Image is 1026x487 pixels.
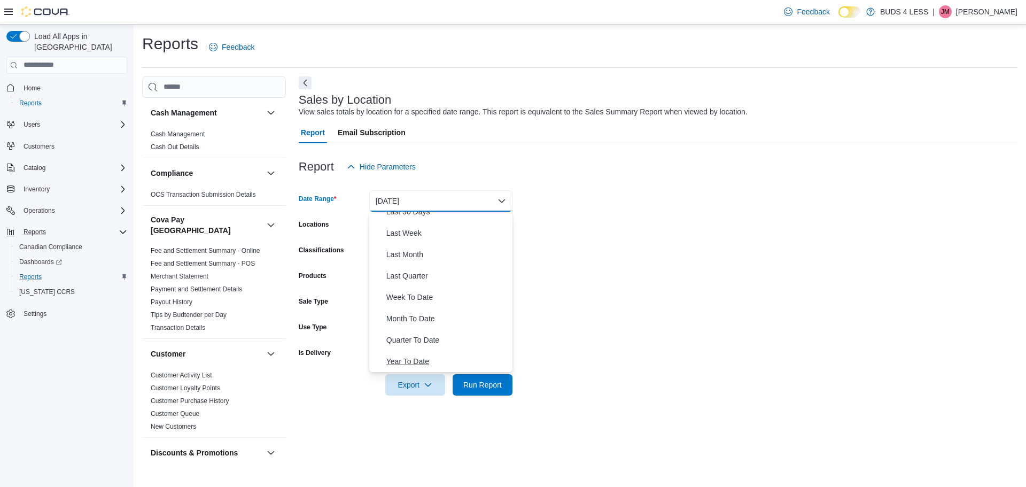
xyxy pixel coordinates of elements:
[392,374,439,396] span: Export
[151,397,229,405] span: Customer Purchase History
[151,285,242,293] a: Payment and Settlement Details
[151,397,229,405] a: Customer Purchase History
[15,241,127,253] span: Canadian Compliance
[797,6,829,17] span: Feedback
[15,270,127,283] span: Reports
[386,248,508,261] span: Last Month
[15,97,46,110] a: Reports
[386,291,508,304] span: Week To Date
[299,160,334,173] h3: Report
[299,349,331,357] label: Is Delivery
[24,142,55,151] span: Customers
[360,161,416,172] span: Hide Parameters
[19,161,127,174] span: Catalog
[386,312,508,325] span: Month To Date
[151,272,208,281] span: Merchant Statement
[301,122,325,143] span: Report
[299,246,344,254] label: Classifications
[151,107,262,118] button: Cash Management
[151,311,227,319] a: Tips by Budtender per Day
[151,423,196,430] a: New Customers
[19,226,127,238] span: Reports
[19,118,127,131] span: Users
[299,106,748,118] div: View sales totals by location for a specified date range. This report is equivalent to the Sales ...
[151,447,238,458] h3: Discounts & Promotions
[151,349,185,359] h3: Customer
[386,205,508,218] span: Last 30 Days
[151,409,199,418] span: Customer Queue
[19,204,59,217] button: Operations
[343,156,420,177] button: Hide Parameters
[19,243,82,251] span: Canadian Compliance
[299,195,337,203] label: Date Range
[19,288,75,296] span: [US_STATE] CCRS
[15,270,46,283] a: Reports
[19,204,127,217] span: Operations
[11,239,131,254] button: Canadian Compliance
[151,214,262,236] h3: Cova Pay [GEOGRAPHIC_DATA]
[956,5,1017,18] p: [PERSON_NAME]
[205,36,259,58] a: Feedback
[24,84,41,92] span: Home
[15,285,79,298] a: [US_STATE] CCRS
[19,307,51,320] a: Settings
[463,380,502,390] span: Run Report
[19,118,44,131] button: Users
[11,96,131,111] button: Reports
[299,220,329,229] label: Locations
[265,446,277,459] button: Discounts & Promotions
[386,355,508,368] span: Year To Date
[11,254,131,269] a: Dashboards
[24,310,46,318] span: Settings
[151,311,227,319] span: Tips by Budtender per Day
[939,5,952,18] div: Jamie Martin
[265,106,277,119] button: Cash Management
[2,306,131,321] button: Settings
[19,273,42,281] span: Reports
[24,164,45,172] span: Catalog
[386,269,508,282] span: Last Quarter
[151,372,212,379] a: Customer Activity List
[299,76,312,89] button: Next
[299,94,392,106] h3: Sales by Location
[19,307,127,320] span: Settings
[142,33,198,55] h1: Reports
[24,228,46,236] span: Reports
[19,140,127,153] span: Customers
[338,122,406,143] span: Email Subscription
[151,143,199,151] a: Cash Out Details
[151,246,260,255] span: Fee and Settlement Summary - Online
[2,203,131,218] button: Operations
[265,347,277,360] button: Customer
[30,31,127,52] span: Load All Apps in [GEOGRAPHIC_DATA]
[151,349,262,359] button: Customer
[299,323,327,331] label: Use Type
[2,117,131,132] button: Users
[151,447,262,458] button: Discounts & Promotions
[299,297,328,306] label: Sale Type
[142,244,286,338] div: Cova Pay [GEOGRAPHIC_DATA]
[19,183,127,196] span: Inventory
[151,130,205,138] a: Cash Management
[151,384,220,392] a: Customer Loyalty Points
[299,272,327,280] label: Products
[24,120,40,129] span: Users
[2,80,131,96] button: Home
[19,81,127,95] span: Home
[2,160,131,175] button: Catalog
[369,212,512,372] div: Select listbox
[265,219,277,231] button: Cova Pay [GEOGRAPHIC_DATA]
[142,369,286,437] div: Customer
[19,140,59,153] a: Customers
[780,1,834,22] a: Feedback
[151,247,260,254] a: Fee and Settlement Summary - Online
[21,6,69,17] img: Cova
[24,185,50,194] span: Inventory
[151,190,256,199] span: OCS Transaction Submission Details
[142,188,286,205] div: Compliance
[838,6,861,18] input: Dark Mode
